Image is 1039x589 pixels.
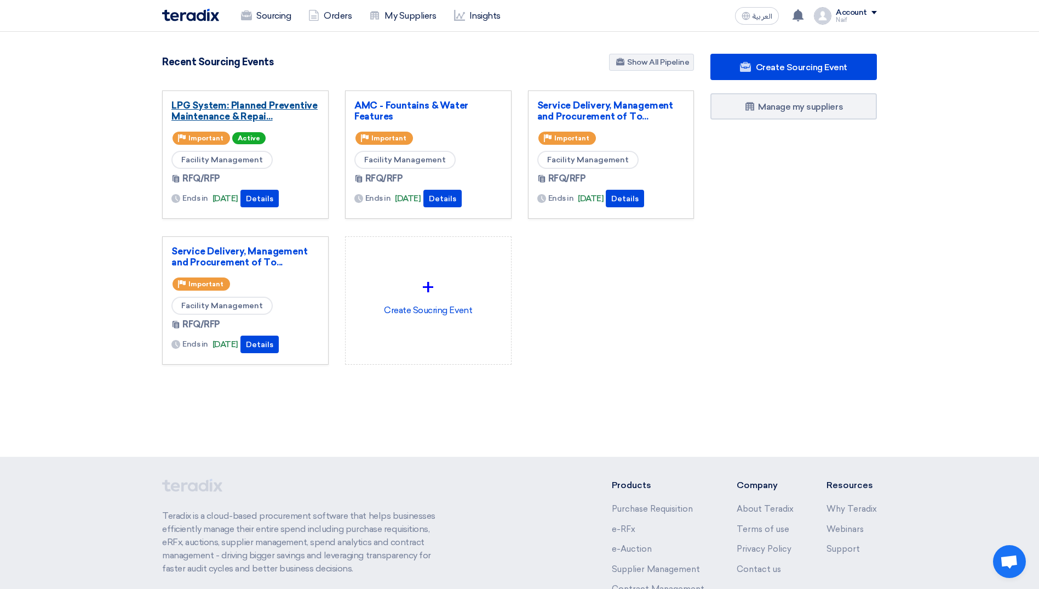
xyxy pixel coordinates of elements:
[232,132,266,144] span: Active
[371,134,406,142] span: Important
[609,54,694,71] a: Show All Pipeline
[182,318,220,331] span: RFQ/RFP
[612,564,700,574] a: Supplier Management
[710,93,877,120] a: Manage my suppliers
[612,544,652,554] a: e-Auction
[188,280,223,288] span: Important
[213,192,238,205] span: [DATE]
[826,524,864,534] a: Webinars
[836,8,867,18] div: Account
[753,13,772,20] span: العربية
[171,297,273,315] span: Facility Management
[836,17,877,23] div: Naif
[814,7,831,25] img: profile_test.png
[548,192,574,204] span: Ends in
[606,190,644,207] button: Details
[300,4,360,28] a: Orders
[578,192,604,205] span: [DATE]
[737,479,794,492] li: Company
[423,190,462,207] button: Details
[354,100,502,122] a: AMC - Fountains & Water Features
[537,100,685,122] a: Service Delivery, Management and Procurement of To...
[213,338,238,351] span: [DATE]
[182,338,208,350] span: Ends in
[354,271,502,304] div: +
[548,172,586,185] span: RFQ/RFP
[737,524,789,534] a: Terms of use
[612,524,635,534] a: e-RFx
[188,134,223,142] span: Important
[162,56,273,68] h4: Recent Sourcing Events
[162,509,448,575] p: Teradix is a cloud-based procurement software that helps businesses efficiently manage their enti...
[395,192,421,205] span: [DATE]
[240,190,279,207] button: Details
[354,151,456,169] span: Facility Management
[756,62,847,72] span: Create Sourcing Event
[445,4,509,28] a: Insights
[162,9,219,21] img: Teradix logo
[354,246,502,342] div: Create Soucring Event
[171,151,273,169] span: Facility Management
[737,544,791,554] a: Privacy Policy
[554,134,589,142] span: Important
[365,172,403,185] span: RFQ/RFP
[735,7,779,25] button: العربية
[537,151,639,169] span: Facility Management
[826,544,860,554] a: Support
[365,192,391,204] span: Ends in
[171,246,319,268] a: Service Delivery, Management and Procurement of To...
[993,545,1026,578] div: Open chat
[612,479,704,492] li: Products
[826,504,877,514] a: Why Teradix
[360,4,445,28] a: My Suppliers
[826,479,877,492] li: Resources
[182,192,208,204] span: Ends in
[171,100,319,122] a: LPG System: Planned Preventive Maintenance & Repai...
[182,172,220,185] span: RFQ/RFP
[612,504,693,514] a: Purchase Requisition
[737,564,781,574] a: Contact us
[232,4,300,28] a: Sourcing
[737,504,794,514] a: About Teradix
[240,336,279,353] button: Details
